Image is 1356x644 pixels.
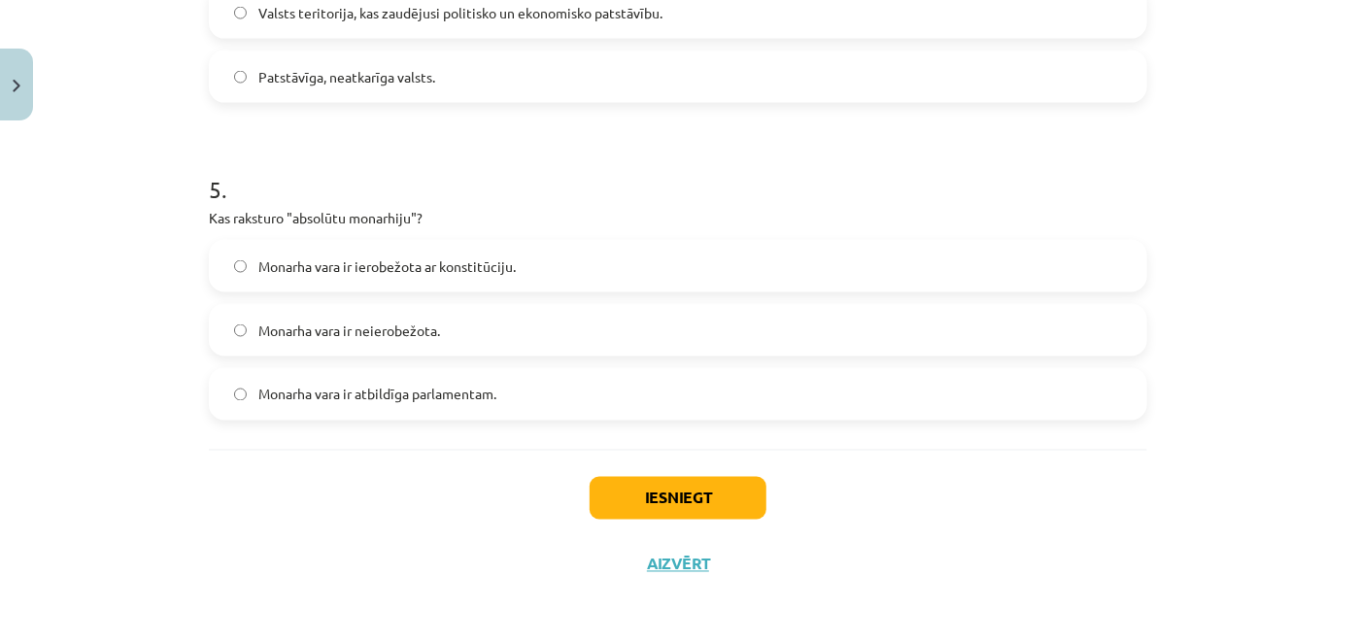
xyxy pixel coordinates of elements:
span: Valsts teritorija, kas zaudējusi politisko un ekonomisko patstāvību. [258,3,662,23]
input: Monarha vara ir neierobežota. [234,324,247,337]
input: Monarha vara ir atbildīga parlamentam. [234,389,247,401]
span: Monarha vara ir ierobežota ar konstitūciju. [258,256,516,277]
span: Patstāvīga, neatkarīga valsts. [258,67,435,87]
h1: 5 . [209,142,1147,202]
input: Valsts teritorija, kas zaudējusi politisko un ekonomisko patstāvību. [234,7,247,19]
input: Patstāvīga, neatkarīga valsts. [234,71,247,84]
button: Aizvērt [641,555,715,574]
input: Monarha vara ir ierobežota ar konstitūciju. [234,260,247,273]
img: icon-close-lesson-0947bae3869378f0d4975bcd49f059093ad1ed9edebbc8119c70593378902aed.svg [13,80,20,92]
span: Monarha vara ir neierobežota. [258,321,440,341]
span: Monarha vara ir atbildīga parlamentam. [258,385,496,405]
button: Iesniegt [590,477,766,520]
p: Kas raksturo "absolūtu monarhiju"? [209,208,1147,228]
